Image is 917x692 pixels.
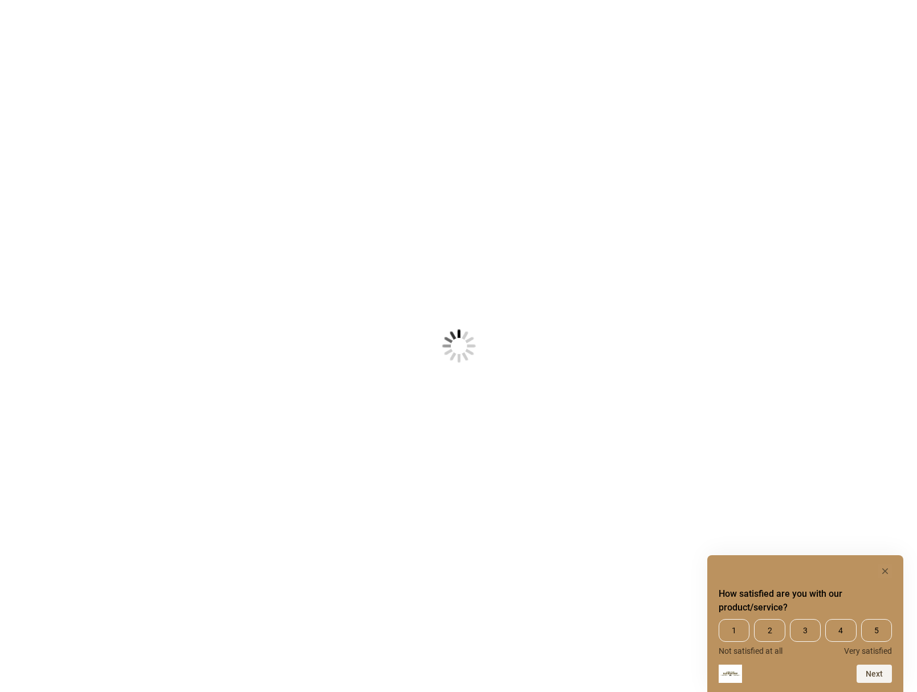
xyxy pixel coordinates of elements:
[844,646,892,656] span: Very satisfied
[754,619,785,642] span: 2
[386,273,532,419] img: Loading
[719,646,782,656] span: Not satisfied at all
[719,619,892,656] div: How satisfied are you with our product/service? Select an option from 1 to 5, with 1 being Not sa...
[719,587,892,614] h2: How satisfied are you with our product/service? Select an option from 1 to 5, with 1 being Not sa...
[878,564,892,578] button: Hide survey
[861,619,892,642] span: 5
[790,619,821,642] span: 3
[719,619,749,642] span: 1
[719,564,892,683] div: How satisfied are you with our product/service? Select an option from 1 to 5, with 1 being Not sa...
[857,665,892,683] button: Next question
[825,619,856,642] span: 4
